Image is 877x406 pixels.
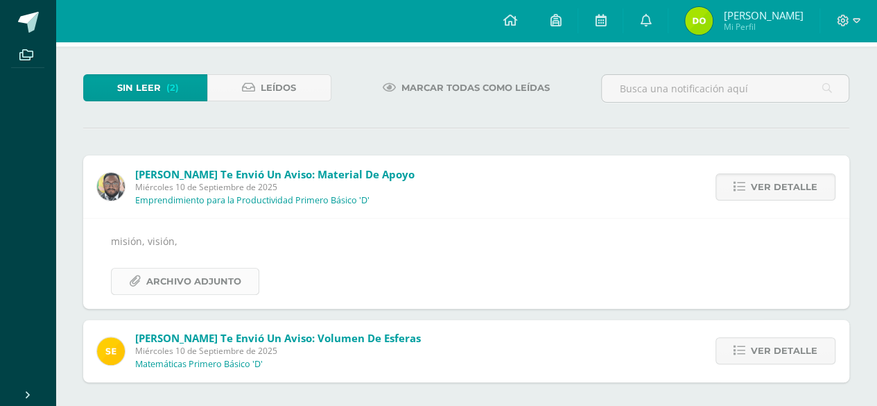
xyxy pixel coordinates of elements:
[146,269,241,294] span: Archivo Adjunto
[135,167,415,181] span: [PERSON_NAME] te envió un aviso: Material de apoyo
[111,268,259,295] a: Archivo Adjunto
[135,345,421,357] span: Miércoles 10 de Septiembre de 2025
[97,173,125,201] img: 712781701cd376c1a616437b5c60ae46.png
[83,74,207,101] a: Sin leer(2)
[135,195,370,206] p: Emprendimiento para la Productividad Primero Básico 'D'
[751,338,817,364] span: Ver detalle
[365,74,567,101] a: Marcar todas como leídas
[685,7,713,35] img: b5f924f2695a09acb0195c6a1e020a8c.png
[135,331,421,345] span: [PERSON_NAME] te envió un aviso: Volumen de esferas
[97,337,125,365] img: 03c2987289e60ca238394da5f82a525a.png
[111,232,822,294] div: misión, visión,
[166,75,179,101] span: (2)
[117,75,161,101] span: Sin leer
[723,8,803,22] span: [PERSON_NAME]
[261,75,296,101] span: Leídos
[135,181,415,193] span: Miércoles 10 de Septiembre de 2025
[401,75,550,101] span: Marcar todas como leídas
[207,74,331,101] a: Leídos
[723,21,803,33] span: Mi Perfil
[602,75,849,102] input: Busca una notificación aquí
[135,359,263,370] p: Matemáticas Primero Básico 'D'
[751,174,817,200] span: Ver detalle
